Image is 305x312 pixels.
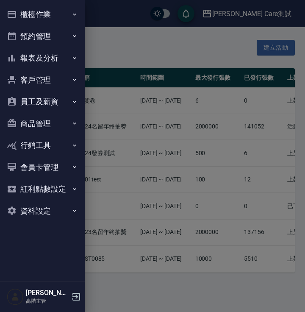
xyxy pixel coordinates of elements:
button: 客戶管理 [3,69,81,91]
button: 行銷工具 [3,134,81,156]
button: 員工及薪資 [3,91,81,113]
button: 預約管理 [3,25,81,47]
button: 會員卡管理 [3,156,81,178]
button: 商品管理 [3,113,81,135]
button: 櫃檯作業 [3,3,81,25]
p: 高階主管 [26,297,69,305]
h5: [PERSON_NAME] [26,289,69,297]
img: Person [7,288,24,305]
button: 紅利點數設定 [3,178,81,200]
button: 資料設定 [3,200,81,222]
button: 報表及分析 [3,47,81,69]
